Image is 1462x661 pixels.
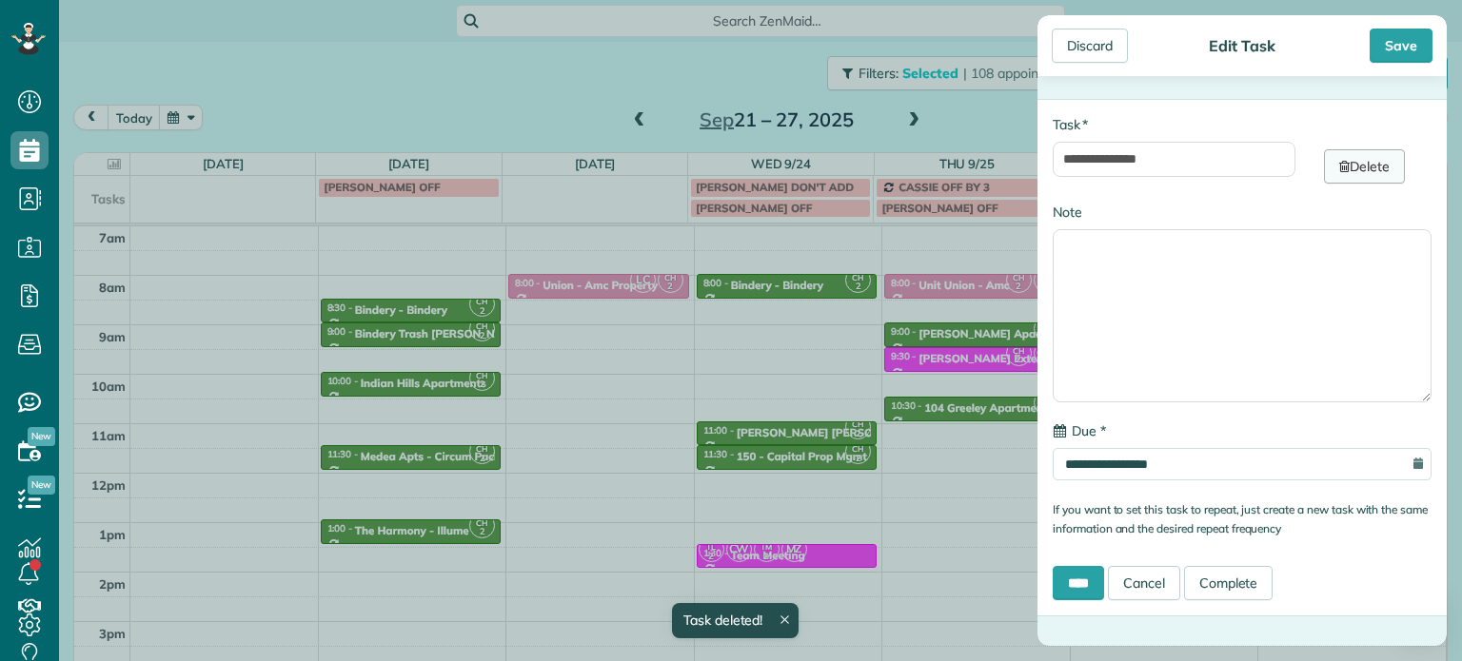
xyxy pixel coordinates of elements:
a: Complete [1184,566,1274,600]
div: Save [1370,29,1432,63]
label: Due [1053,421,1106,440]
span: New [28,427,55,446]
div: Task deleted! [672,603,800,638]
a: Delete [1324,149,1405,184]
a: Cancel [1108,566,1180,600]
span: New [28,476,55,495]
div: Edit Task [1203,36,1281,55]
small: If you want to set this task to repeat, just create a new task with the same information and the ... [1053,502,1428,535]
label: Note [1053,203,1082,222]
div: Discard [1052,29,1128,63]
label: Task [1053,115,1088,134]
